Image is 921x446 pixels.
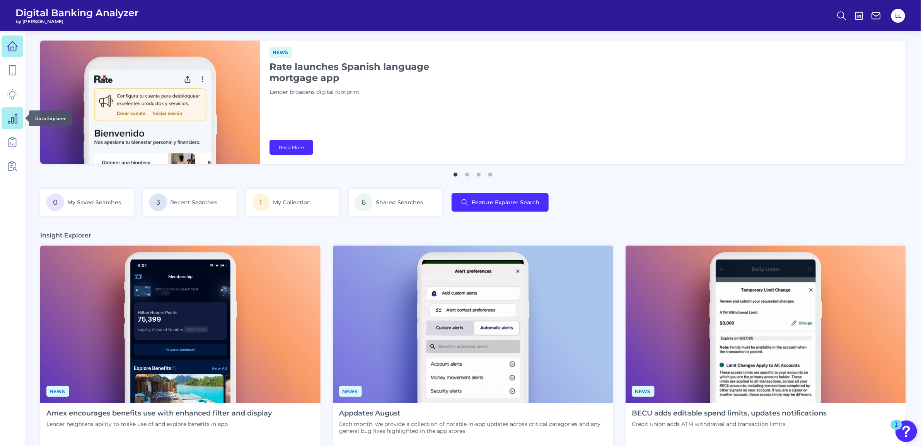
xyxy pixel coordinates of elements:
a: News [632,387,655,395]
img: News - Phone (2).png [626,246,906,403]
h3: Insight Explorer [40,231,91,239]
p: Lender broadens digital footprint [269,88,463,97]
h4: Appdates August [339,409,607,418]
a: 3Recent Searches [143,189,237,216]
span: My Collection [273,199,311,206]
span: Feature Explorer Search [472,199,539,205]
button: Feature Explorer Search [452,193,549,212]
div: 1 [895,425,898,435]
p: Lender heightens ability to make use of and explore benefits in app [46,421,272,427]
h4: BECU adds editable spend limits, updates notifications [632,409,827,418]
img: News - Phone (4).png [40,246,321,403]
a: 1My Collection [246,189,339,216]
a: 0My Saved Searches [40,189,134,216]
a: News [339,387,362,395]
span: News [269,47,292,58]
p: Each month, we provide a collection of notable in-app updates across critical categories and any ... [339,421,607,434]
span: 1 [252,193,270,211]
span: News [339,386,362,397]
span: My Saved Searches [67,199,121,206]
span: News [46,386,69,397]
button: 2 [463,169,471,176]
a: Read More [269,140,313,155]
div: Data Explorer [29,110,72,126]
button: 4 [486,169,494,176]
h4: Amex encourages benefits use with enhanced filter and display [46,409,272,418]
span: by [PERSON_NAME] [15,19,139,24]
a: News [269,48,292,56]
img: Appdates - Phone.png [333,246,613,403]
h1: Rate launches Spanish language mortgage app [269,61,463,83]
span: 6 [355,193,373,211]
a: News [46,387,69,395]
span: News [632,386,655,397]
button: Open Resource Center, 1 new notification [895,421,917,442]
span: Shared Searches [376,199,423,206]
img: bannerImg [40,41,260,164]
a: 6Shared Searches [349,189,442,216]
span: 3 [149,193,167,211]
button: LL [891,9,905,23]
span: Digital Banking Analyzer [15,7,139,19]
p: Credit union adds ATM withdrawal and transaction limits [632,421,827,427]
button: 1 [452,169,459,176]
button: 3 [475,169,483,176]
span: Recent Searches [170,199,217,206]
span: 0 [46,193,64,211]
